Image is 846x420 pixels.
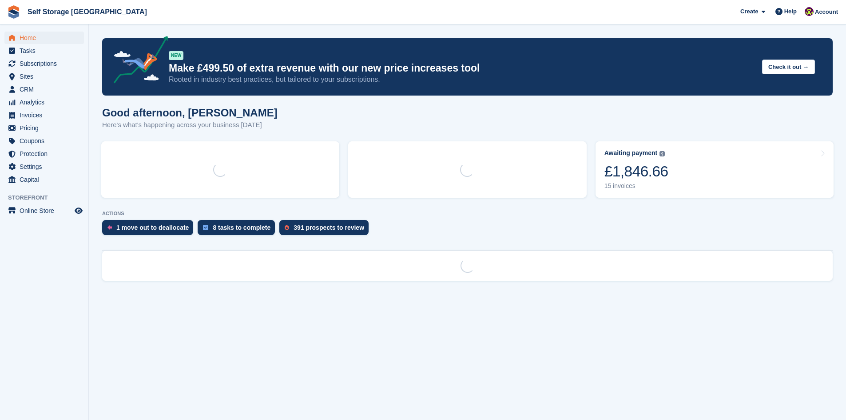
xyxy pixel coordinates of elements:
[4,148,84,160] a: menu
[604,149,658,157] div: Awaiting payment
[805,7,814,16] img: Nicholas Williams
[20,83,73,96] span: CRM
[102,107,278,119] h1: Good afternoon, [PERSON_NAME]
[20,109,73,121] span: Invoices
[4,122,84,134] a: menu
[20,44,73,57] span: Tasks
[198,220,279,240] a: 8 tasks to complete
[213,224,270,231] div: 8 tasks to complete
[659,151,665,156] img: icon-info-grey-7440780725fd019a000dd9b08b2336e03edf1995a4989e88bcd33f0948082b44.svg
[4,173,84,186] a: menu
[4,83,84,96] a: menu
[203,225,208,230] img: task-75834270c22a3079a89374b754ae025e5fb1db73e45f91037f5363f120a921f8.svg
[279,220,373,240] a: 391 prospects to review
[762,60,815,74] button: Check it out →
[20,148,73,160] span: Protection
[4,160,84,173] a: menu
[102,220,198,240] a: 1 move out to deallocate
[4,204,84,217] a: menu
[4,109,84,121] a: menu
[20,96,73,108] span: Analytics
[169,51,183,60] div: NEW
[73,205,84,216] a: Preview store
[596,141,834,198] a: Awaiting payment £1,846.66 15 invoices
[4,96,84,108] a: menu
[20,70,73,83] span: Sites
[784,7,797,16] span: Help
[20,204,73,217] span: Online Store
[20,160,73,173] span: Settings
[169,62,755,75] p: Make £499.50 of extra revenue with our new price increases tool
[20,57,73,70] span: Subscriptions
[4,57,84,70] a: menu
[169,75,755,84] p: Rooted in industry best practices, but tailored to your subscriptions.
[106,36,168,87] img: price-adjustments-announcement-icon-8257ccfd72463d97f412b2fc003d46551f7dbcb40ab6d574587a9cd5c0d94...
[8,193,88,202] span: Storefront
[20,32,73,44] span: Home
[815,8,838,16] span: Account
[116,224,189,231] div: 1 move out to deallocate
[604,182,668,190] div: 15 invoices
[20,122,73,134] span: Pricing
[107,225,112,230] img: move_outs_to_deallocate_icon-f764333ba52eb49d3ac5e1228854f67142a1ed5810a6f6cc68b1a99e826820c5.svg
[4,70,84,83] a: menu
[102,120,278,130] p: Here's what's happening across your business [DATE]
[4,32,84,44] a: menu
[294,224,364,231] div: 391 prospects to review
[20,135,73,147] span: Coupons
[24,4,151,19] a: Self Storage [GEOGRAPHIC_DATA]
[102,211,833,216] p: ACTIONS
[7,5,20,19] img: stora-icon-8386f47178a22dfd0bd8f6a31ec36ba5ce8667c1dd55bd0f319d3a0aa187defe.svg
[604,162,668,180] div: £1,846.66
[285,225,289,230] img: prospect-51fa495bee0391a8d652442698ab0144808aea92771e9ea1ae160a38d050c398.svg
[4,44,84,57] a: menu
[4,135,84,147] a: menu
[740,7,758,16] span: Create
[20,173,73,186] span: Capital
